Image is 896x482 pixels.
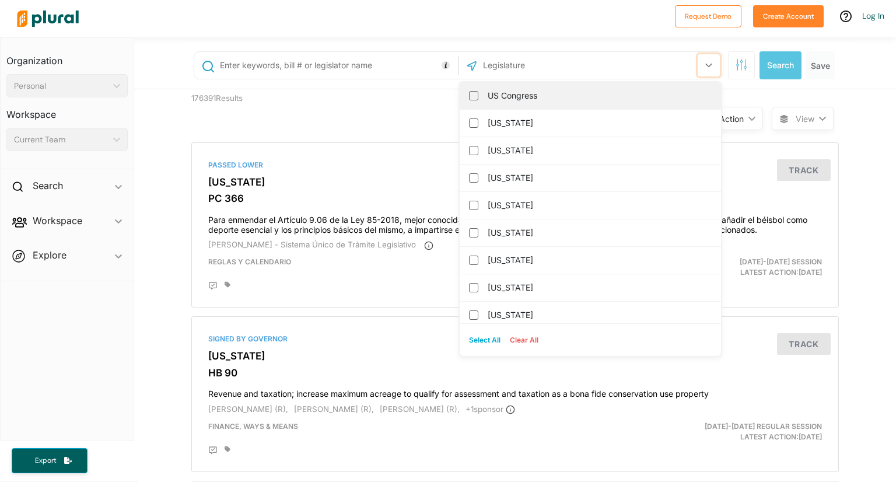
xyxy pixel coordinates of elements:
h3: PC 366 [208,193,822,204]
input: Enter keywords, bill # or legislator name [219,54,455,76]
button: Track [777,159,831,181]
label: [US_STATE] [488,279,709,296]
label: [US_STATE] [488,142,709,159]
a: Create Account [753,9,824,22]
div: Latest Action: [DATE] [620,421,831,442]
button: Save [806,51,835,79]
span: Finance, Ways & Means [208,422,298,431]
div: Add Position Statement [208,281,218,291]
div: Current Team [14,134,108,146]
button: Track [777,333,831,355]
span: [PERSON_NAME] (R), [208,404,288,414]
label: US Congress [488,87,709,104]
div: Add Position Statement [208,446,218,455]
span: Reglas y Calendario [208,257,291,266]
button: Clear All [505,331,543,349]
a: Request Demo [675,9,741,22]
span: View [796,113,814,125]
div: Passed Lower [208,160,822,170]
div: Add tags [225,446,230,453]
h4: Para enmendar el Artículo 9.06 de la Ley 85-2018, mejor conocida como la “Ley de Reforma Educativ... [208,209,822,235]
h2: Search [33,179,63,192]
h3: HB 90 [208,367,822,379]
span: [DATE]-[DATE] Session [740,257,822,266]
h4: Revenue and taxation; increase maximum acreage to qualify for assessment and taxation as a bona f... [208,383,822,399]
label: [US_STATE] [488,114,709,132]
button: Select All [464,331,505,349]
span: Search Filters [736,59,747,69]
button: Request Demo [675,5,741,27]
input: Legislature [482,54,607,76]
label: [US_STATE] [488,224,709,242]
div: Latest Action: [DATE] [620,257,831,278]
span: + 1 sponsor [466,404,515,414]
label: [US_STATE] [488,197,709,214]
h3: Workspace [6,97,128,123]
button: Search [759,51,801,79]
label: [US_STATE] [488,306,709,324]
button: Export [12,448,87,473]
h3: Organization [6,44,128,69]
label: [US_STATE] [488,252,709,269]
div: Add tags [225,281,230,288]
span: [PERSON_NAME] (R), [380,404,460,414]
button: Create Account [753,5,824,27]
div: 176391 Results [183,89,349,134]
span: [DATE]-[DATE] Regular Session [705,422,822,431]
span: [PERSON_NAME] - Sistema Único de Trámite Legislativo [208,240,416,249]
h3: [US_STATE] [208,350,822,362]
div: Tooltip anchor [440,60,451,71]
h3: [US_STATE] [208,176,822,188]
span: Export [27,456,64,466]
div: Personal [14,80,108,92]
div: Signed by Governor [208,334,822,344]
a: Log In [862,11,884,21]
span: [PERSON_NAME] (R), [294,404,374,414]
label: [US_STATE] [488,169,709,187]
